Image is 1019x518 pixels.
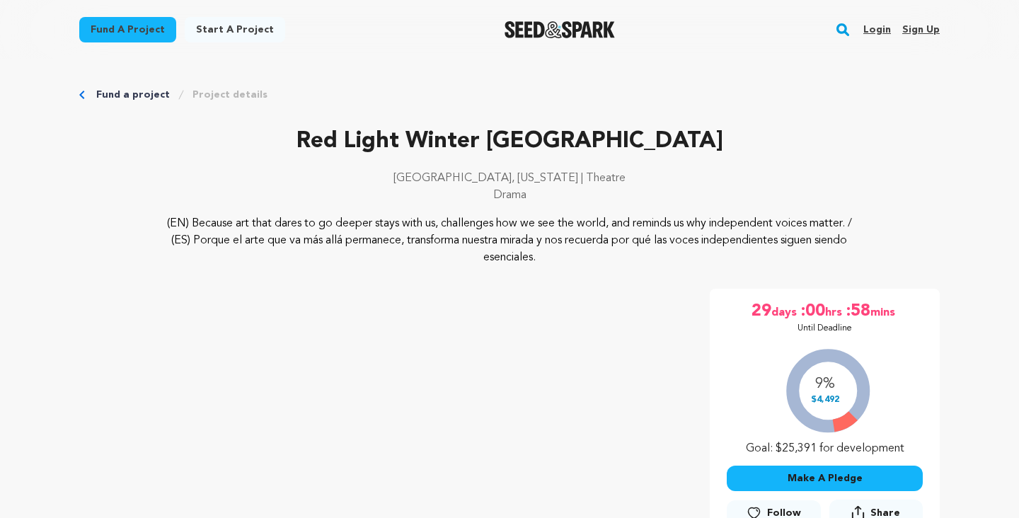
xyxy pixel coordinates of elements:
a: Sign up [902,18,940,41]
span: 29 [752,300,771,323]
p: Red Light Winter [GEOGRAPHIC_DATA] [79,125,940,159]
a: Seed&Spark Homepage [505,21,616,38]
a: Login [863,18,891,41]
span: days [771,300,800,323]
p: (EN) Because art that dares to go deeper stays with us, challenges how we see the world, and remi... [166,215,854,266]
a: Fund a project [96,88,170,102]
span: mins [870,300,898,323]
span: :58 [845,300,870,323]
p: Until Deadline [798,323,852,334]
button: Make A Pledge [727,466,923,491]
a: Project details [192,88,267,102]
p: Drama [79,187,940,204]
img: Seed&Spark Logo Dark Mode [505,21,616,38]
span: hrs [825,300,845,323]
p: [GEOGRAPHIC_DATA], [US_STATE] | Theatre [79,170,940,187]
span: :00 [800,300,825,323]
a: Fund a project [79,17,176,42]
div: Breadcrumb [79,88,940,102]
a: Start a project [185,17,285,42]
